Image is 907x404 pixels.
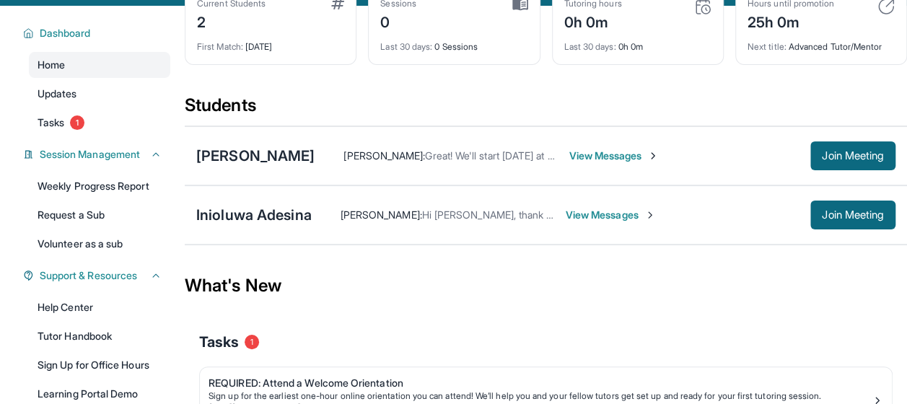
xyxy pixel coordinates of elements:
div: [PERSON_NAME] [196,146,315,166]
span: Home [38,58,65,72]
span: [PERSON_NAME] : [343,149,425,162]
div: [DATE] [197,32,344,53]
button: Dashboard [34,26,162,40]
div: 2 [197,9,266,32]
a: Tasks1 [29,110,170,136]
span: Updates [38,87,77,101]
span: Join Meeting [822,151,884,160]
a: Sign Up for Office Hours [29,352,170,378]
span: View Messages [569,149,659,163]
div: 0 [380,9,416,32]
span: View Messages [566,208,656,222]
span: Tasks [38,115,64,130]
span: Join Meeting [822,211,884,219]
span: [PERSON_NAME] : [341,208,422,221]
span: Session Management [40,147,140,162]
span: Dashboard [40,26,91,40]
span: Last 30 days : [564,41,616,52]
div: Sign up for the earliest one-hour online orientation you can attend! We’ll help you and your fell... [209,390,872,402]
div: 0 Sessions [380,32,527,53]
span: Hi [PERSON_NAME], thank you for your message yes, the days work for me [422,208,768,221]
a: Request a Sub [29,202,170,228]
img: Chevron-Right [647,150,659,162]
div: Advanced Tutor/Mentor [748,32,895,53]
div: 25h 0m [748,9,834,32]
a: Help Center [29,294,170,320]
button: Join Meeting [810,141,895,170]
div: 0h 0m [564,9,622,32]
a: Home [29,52,170,78]
span: Tasks [199,332,239,352]
button: Session Management [34,147,162,162]
span: Next title : [748,41,786,52]
div: REQUIRED: Attend a Welcome Orientation [209,376,872,390]
a: Updates [29,81,170,107]
div: What's New [185,254,907,317]
a: Tutor Handbook [29,323,170,349]
span: Last 30 days : [380,41,432,52]
a: Volunteer as a sub [29,231,170,257]
div: Students [185,94,907,126]
button: Join Meeting [810,201,895,229]
button: Support & Resources [34,268,162,283]
span: First Match : [197,41,243,52]
a: Weekly Progress Report [29,173,170,199]
span: 1 [245,335,259,349]
div: Inioluwa Adesina [196,205,312,225]
span: Great! We'll start [DATE] at 4:00pm (PST). Looking forward to kicking things off! [425,149,785,162]
span: Support & Resources [40,268,137,283]
img: Chevron-Right [644,209,656,221]
div: 0h 0m [564,32,711,53]
span: 1 [70,115,84,130]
